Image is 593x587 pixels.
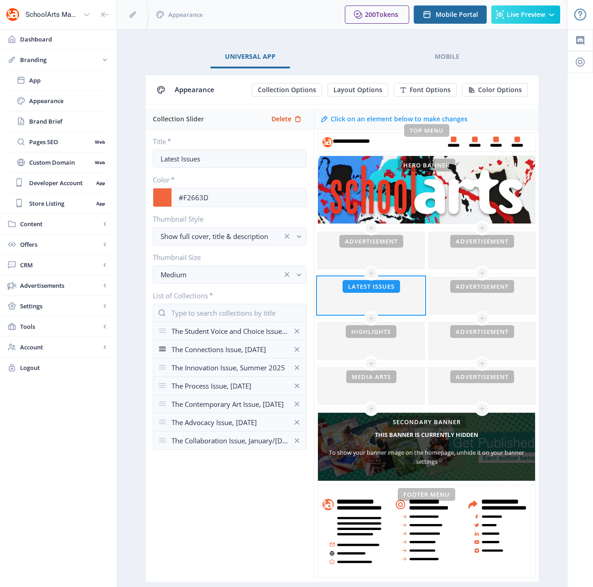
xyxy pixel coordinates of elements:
[29,178,93,187] span: Developer Account
[153,291,299,300] label: List of Collections
[172,189,306,206] input: #FFFFFF
[29,137,92,146] span: Pages SEO
[9,111,108,131] a: Brand Brief
[172,322,288,340] div: The Student Voice and Choice Issue, [DATE]
[271,115,291,123] span: Delete
[258,86,316,94] span: Collection Options
[376,10,398,19] span: Tokens
[20,219,100,229] span: Content
[172,395,288,413] div: The Contemporary Art Issue, [DATE]
[153,265,307,284] button: Mediumclear
[252,83,322,97] button: Collection Options
[478,86,522,94] span: Color Options
[175,85,214,94] span: Appearance
[29,96,108,105] span: Appearance
[29,158,92,167] span: Custom Domain
[20,363,109,372] span: Logout
[9,173,108,193] a: Developer AccountApp
[172,414,288,431] div: The Advocacy Issue, [DATE]
[265,112,308,126] button: Delete
[29,117,108,126] span: Brand Brief
[172,432,288,449] div: The Collaboration Issue, January/[DATE]
[153,214,299,223] label: Thumbnail Style
[93,178,108,187] nb-badge: App
[20,322,100,331] span: Tools
[375,427,478,442] h5: This banner is currently hidden
[328,83,388,97] button: Layout Options
[414,5,487,24] button: Mobile Portal
[92,137,108,146] nb-badge: Web
[153,150,307,168] input: Your Title ...
[93,199,108,208] nb-badge: App
[435,53,459,60] span: Mobile
[318,448,535,466] div: To show your banner image on the homepage, unhide it on your banner settings
[153,227,307,245] button: Show full cover, title & descriptionclear
[153,137,299,146] label: Title
[20,240,100,249] span: Offers
[394,83,457,97] button: Font Options
[436,11,478,18] span: Mobile Portal
[9,152,108,172] a: Custom DomainWeb
[20,281,100,290] span: Advertisements
[9,70,108,90] a: App
[168,10,203,19] span: Appearance
[172,377,288,395] div: The Process Issue, [DATE]
[92,158,108,167] nb-badge: Web
[153,175,299,184] label: Color
[507,11,545,18] span: Live Preview
[153,109,265,129] div: Collection Slider
[20,35,109,44] span: Dashboard
[282,270,291,279] nb-icon: clear
[491,5,560,24] button: Live Preview
[29,76,108,85] span: App
[20,260,100,270] span: CRM
[282,232,291,241] nb-icon: clear
[333,86,382,94] span: Layout Options
[172,341,288,358] div: The Connections Issue, [DATE]
[5,7,20,22] img: properties.app_icon.png
[153,253,299,262] label: Thumbnail Size
[153,304,307,322] input: Type to search collections by title
[210,46,290,68] a: Universal App
[29,199,93,208] span: Store Listing
[420,46,474,68] a: Mobile
[20,301,100,311] span: Settings
[225,53,276,60] span: Universal App
[331,114,468,124] div: Click on an element below to make changes
[345,5,409,24] button: 200Tokens
[9,132,108,152] a: Pages SEOWeb
[462,83,528,97] button: Color Options
[9,91,108,111] a: Appearance
[172,359,288,376] div: The Innovation Issue, Summer 2025
[26,5,79,25] div: SchoolArts Magazine
[161,231,282,242] div: Show full cover, title & description
[410,86,451,94] span: Font Options
[20,343,100,352] span: Account
[20,55,100,64] span: Branding
[9,193,108,213] a: Store ListingApp
[161,269,282,280] div: Medium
